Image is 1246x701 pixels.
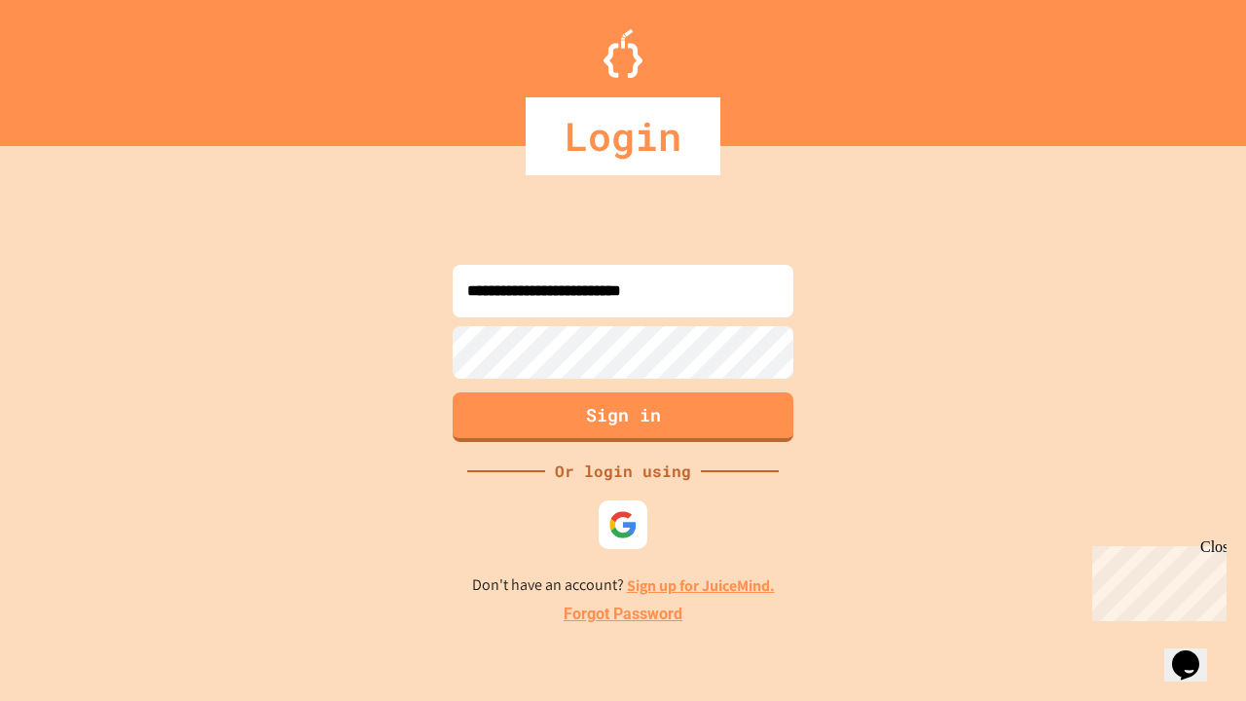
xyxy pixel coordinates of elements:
a: Forgot Password [564,603,682,626]
iframe: chat widget [1084,538,1227,621]
p: Don't have an account? [472,573,775,598]
div: Or login using [545,460,701,483]
button: Sign in [453,392,793,442]
div: Chat with us now!Close [8,8,134,124]
div: Login [526,97,720,175]
a: Sign up for JuiceMind. [627,575,775,596]
img: Logo.svg [604,29,642,78]
iframe: chat widget [1164,623,1227,682]
img: google-icon.svg [608,510,638,539]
